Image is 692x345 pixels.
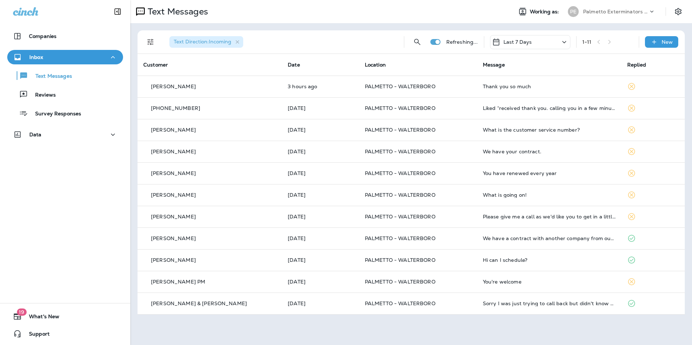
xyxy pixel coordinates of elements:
[483,170,616,176] div: You have renewed every year
[7,87,123,102] button: Reviews
[288,105,353,111] p: Sep 11, 2025 01:12 PM
[7,68,123,83] button: Text Messages
[28,73,72,80] p: Text Messages
[151,279,205,285] p: [PERSON_NAME] PM
[28,92,56,99] p: Reviews
[365,278,435,285] span: PALMETTO - WALTERBORO
[151,105,200,111] p: [PHONE_NUMBER]
[483,301,616,306] div: Sorry I was just trying to call back but didn't know which option to press on the menu. That is g...
[29,54,43,60] p: Inbox
[151,257,196,263] p: [PERSON_NAME]
[288,170,353,176] p: Sep 9, 2025 12:38 PM
[288,301,353,306] p: Sep 8, 2025 08:16 AM
[365,127,435,133] span: PALMETTO - WALTERBORO
[483,127,616,133] div: What is the customer service number?
[483,235,616,241] div: We have a contract with another company from our builder but will transfer termite service to you...
[365,61,386,68] span: Location
[151,84,196,89] p: [PERSON_NAME]
[7,106,123,121] button: Survey Responses
[288,192,353,198] p: Sep 9, 2025 12:05 PM
[288,61,300,68] span: Date
[17,308,26,316] span: 19
[151,214,196,220] p: [PERSON_NAME]
[530,9,561,15] span: Working as:
[288,235,353,241] p: Sep 9, 2025 11:52 AM
[582,39,592,45] div: 1 - 11
[22,331,50,340] span: Support
[107,4,128,19] button: Collapse Sidebar
[483,105,616,111] div: Liked “received thank you. calling you in a few minutes”
[22,314,59,322] span: What's New
[483,149,616,154] div: We have your contract.
[483,257,616,263] div: Hi can I schedule?
[288,84,353,89] p: Sep 15, 2025 09:40 AM
[288,149,353,154] p: Sep 9, 2025 01:06 PM
[288,127,353,133] p: Sep 9, 2025 04:23 PM
[483,192,616,198] div: What is going on!
[672,5,685,18] button: Settings
[483,84,616,89] div: Thank you so much
[483,214,616,220] div: Please give me a call as we'd like you to get in a little sooner than planned. We've seen a few t...
[143,35,158,49] button: Filters
[169,36,243,48] div: Text Direction:Incoming
[288,279,353,285] p: Sep 8, 2025 01:11 PM
[174,38,231,45] span: Text Direction : Incoming
[568,6,579,17] div: PE
[365,257,435,263] span: PALMETTO - WALTERBORO
[7,327,123,341] button: Support
[410,35,425,49] button: Search Messages
[365,300,435,307] span: PALMETTO - WALTERBORO
[7,50,123,64] button: Inbox
[145,6,208,17] p: Text Messages
[29,132,42,137] p: Data
[151,192,196,198] p: [PERSON_NAME]
[365,213,435,220] span: PALMETTO - WALTERBORO
[7,127,123,142] button: Data
[583,9,648,14] p: Palmetto Exterminators LLC
[151,149,196,154] p: [PERSON_NAME]
[288,257,353,263] p: Sep 9, 2025 11:48 AM
[7,309,123,324] button: 19What's New
[365,170,435,176] span: PALMETTO - WALTERBORO
[446,39,478,45] p: Refreshing...
[151,170,196,176] p: [PERSON_NAME]
[365,192,435,198] span: PALMETTO - WALTERBORO
[7,29,123,43] button: Companies
[143,61,168,68] span: Customer
[151,235,196,241] p: [PERSON_NAME]
[662,39,673,45] p: New
[483,61,505,68] span: Message
[28,111,81,118] p: Survey Responses
[29,33,56,39] p: Companies
[365,83,435,90] span: PALMETTO - WALTERBORO
[365,148,435,155] span: PALMETTO - WALTERBORO
[483,279,616,285] div: You're welcome
[365,105,435,111] span: PALMETTO - WALTERBORO
[151,301,247,306] p: [PERSON_NAME] & [PERSON_NAME]
[365,235,435,242] span: PALMETTO - WALTERBORO
[503,39,532,45] p: Last 7 Days
[151,127,196,133] p: [PERSON_NAME]
[288,214,353,220] p: Sep 9, 2025 11:59 AM
[627,61,646,68] span: Replied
